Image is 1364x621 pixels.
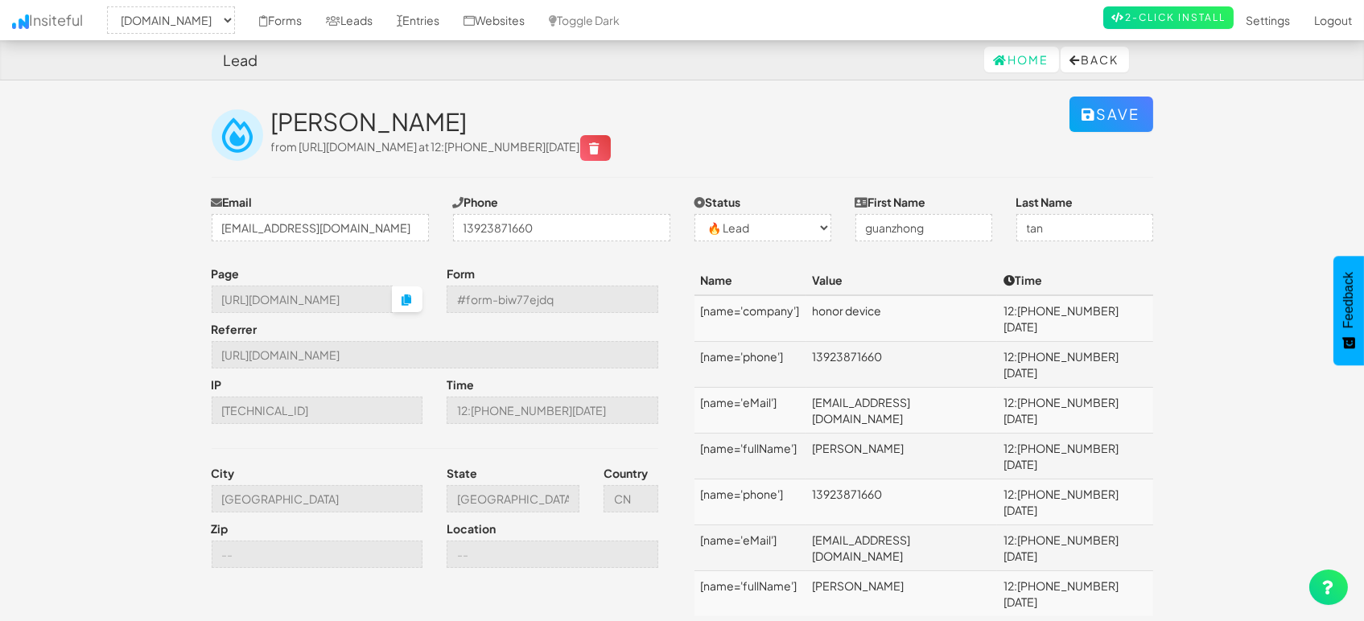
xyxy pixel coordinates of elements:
[212,541,423,568] input: --
[224,52,258,68] h4: Lead
[806,265,997,295] th: Value
[12,14,29,29] img: icon.png
[212,194,253,210] label: Email
[271,109,1069,135] h2: [PERSON_NAME]
[806,571,997,617] td: [PERSON_NAME]
[997,571,1153,617] td: 12:[PHONE_NUMBER][DATE]
[806,342,997,388] td: 13923871660
[212,397,423,424] input: --
[806,525,997,571] td: [EMAIL_ADDRESS][DOMAIN_NAME]
[604,465,648,481] label: Country
[806,479,997,525] td: 13923871660
[694,571,806,617] td: [name='fullName']
[212,286,394,313] input: --
[855,194,926,210] label: First Name
[212,465,235,481] label: City
[997,265,1153,295] th: Time
[1103,6,1234,29] a: 2-Click Install
[212,265,240,282] label: Page
[212,214,429,241] input: j@doe.com
[997,388,1153,434] td: 12:[PHONE_NUMBER][DATE]
[694,194,741,210] label: Status
[447,541,658,568] input: --
[1333,256,1364,365] button: Feedback - Show survey
[1341,272,1356,328] span: Feedback
[453,214,670,241] input: (123)-456-7890
[447,485,579,512] input: --
[212,321,258,337] label: Referrer
[694,388,806,434] td: [name='eMail']
[212,109,263,161] img: insiteful-lead.png
[694,342,806,388] td: [name='phone']
[1016,194,1073,210] label: Last Name
[1061,47,1129,72] button: Back
[997,479,1153,525] td: 12:[PHONE_NUMBER][DATE]
[212,376,222,393] label: IP
[447,465,477,481] label: State
[212,520,229,537] label: Zip
[694,525,806,571] td: [name='eMail']
[984,47,1059,72] a: Home
[1069,97,1153,132] button: Save
[806,434,997,479] td: [PERSON_NAME]
[604,485,658,512] input: --
[694,295,806,342] td: [name='company']
[271,139,611,154] span: from [URL][DOMAIN_NAME] at 12:[PHONE_NUMBER][DATE]
[447,286,658,313] input: --
[997,295,1153,342] td: 12:[PHONE_NUMBER][DATE]
[997,342,1153,388] td: 12:[PHONE_NUMBER][DATE]
[855,214,992,241] input: John
[447,397,658,424] input: --
[447,520,496,537] label: Location
[453,194,499,210] label: Phone
[997,525,1153,571] td: 12:[PHONE_NUMBER][DATE]
[212,341,658,368] input: --
[447,376,474,393] label: Time
[1016,214,1153,241] input: Doe
[806,295,997,342] td: honor device
[694,265,806,295] th: Name
[694,434,806,479] td: [name='fullName']
[806,388,997,434] td: [EMAIL_ADDRESS][DOMAIN_NAME]
[694,479,806,525] td: [name='phone']
[997,434,1153,479] td: 12:[PHONE_NUMBER][DATE]
[447,265,475,282] label: Form
[212,485,423,512] input: --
